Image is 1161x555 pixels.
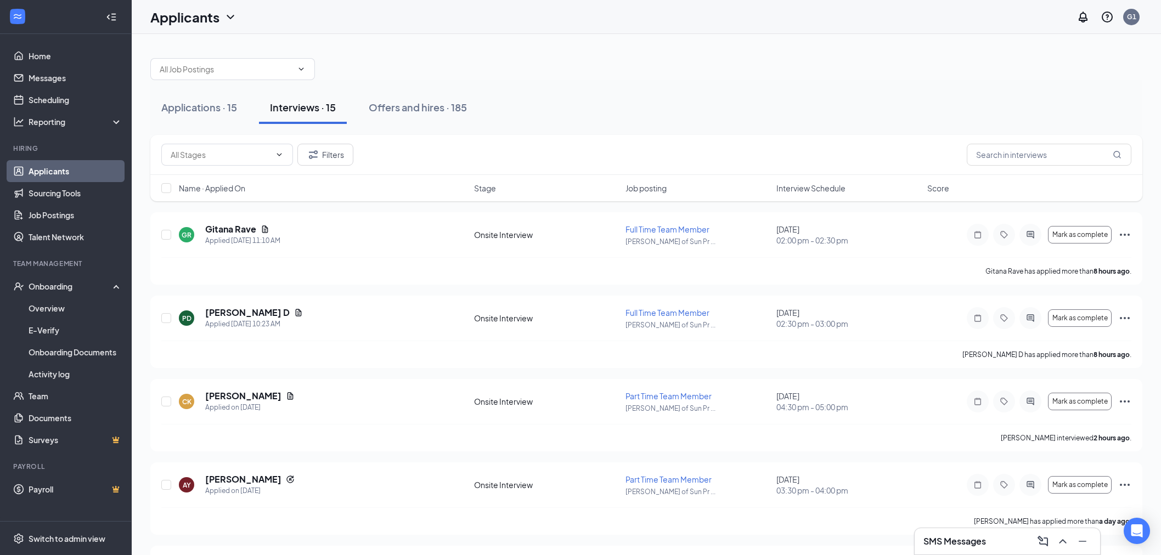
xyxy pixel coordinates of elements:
[625,224,709,234] span: Full Time Team Member
[997,314,1011,322] svg: Tag
[625,320,770,330] p: [PERSON_NAME] of Sun Pr ...
[297,65,306,73] svg: ChevronDown
[13,533,24,544] svg: Settings
[1036,535,1050,548] svg: ComposeMessage
[625,474,712,484] span: Part Time Team Member
[1118,478,1131,491] svg: Ellipses
[1052,231,1108,239] span: Mark as complete
[29,116,123,127] div: Reporting
[224,10,237,24] svg: ChevronDown
[369,100,467,114] div: Offers and hires · 185
[997,480,1011,489] svg: Tag
[971,480,984,489] svg: Note
[1124,518,1150,544] div: Open Intercom Messenger
[776,224,921,246] div: [DATE]
[29,478,122,500] a: PayrollCrown
[971,230,984,239] svg: Note
[1024,314,1037,322] svg: ActiveChat
[106,12,117,22] svg: Collapse
[985,267,1131,276] p: Gitana Rave has applied more than .
[625,308,709,318] span: Full Time Team Member
[971,314,984,322] svg: Note
[1048,226,1112,243] button: Mark as complete
[1118,228,1131,241] svg: Ellipses
[29,319,122,341] a: E-Verify
[1024,397,1037,406] svg: ActiveChat
[29,363,122,385] a: Activity log
[776,485,921,496] span: 03:30 pm - 04:00 pm
[625,237,770,246] p: [PERSON_NAME] of Sun Pr ...
[275,150,284,159] svg: ChevronDown
[29,281,113,292] div: Onboarding
[29,89,122,111] a: Scheduling
[1118,312,1131,325] svg: Ellipses
[971,397,984,406] svg: Note
[776,183,846,194] span: Interview Schedule
[625,183,667,194] span: Job posting
[1052,481,1108,489] span: Mark as complete
[29,429,122,451] a: SurveysCrown
[12,11,23,22] svg: WorkstreamLogo
[29,67,122,89] a: Messages
[182,230,191,240] div: GR
[1048,476,1112,494] button: Mark as complete
[29,160,122,182] a: Applicants
[776,390,921,412] div: [DATE]
[205,223,256,235] h5: Gitana Rave
[474,479,618,490] div: Onsite Interview
[1054,533,1072,550] button: ChevronUp
[150,8,219,26] h1: Applicants
[160,63,292,75] input: All Job Postings
[182,397,191,406] div: CK
[1118,395,1131,408] svg: Ellipses
[29,385,122,407] a: Team
[286,475,295,484] svg: Reapply
[29,297,122,319] a: Overview
[1113,150,1121,159] svg: MagnifyingGlass
[1101,10,1114,24] svg: QuestionInfo
[179,183,245,194] span: Name · Applied On
[625,487,770,496] p: [PERSON_NAME] of Sun Pr ...
[205,485,295,496] div: Applied on [DATE]
[171,149,270,161] input: All Stages
[625,391,712,401] span: Part Time Team Member
[776,318,921,329] span: 02:30 pm - 03:00 pm
[205,235,280,246] div: Applied [DATE] 11:10 AM
[974,517,1131,526] p: [PERSON_NAME] has applied more than .
[474,396,618,407] div: Onsite Interview
[474,313,618,324] div: Onsite Interview
[1034,533,1052,550] button: ComposeMessage
[29,407,122,429] a: Documents
[307,148,320,161] svg: Filter
[997,397,1011,406] svg: Tag
[625,404,770,413] p: [PERSON_NAME] of Sun Pr ...
[1048,393,1112,410] button: Mark as complete
[29,204,122,226] a: Job Postings
[927,183,949,194] span: Score
[13,281,24,292] svg: UserCheck
[1076,535,1089,548] svg: Minimize
[205,402,295,413] div: Applied on [DATE]
[776,307,921,329] div: [DATE]
[205,390,281,402] h5: [PERSON_NAME]
[13,116,24,127] svg: Analysis
[776,474,921,496] div: [DATE]
[1127,12,1136,21] div: G1
[183,480,191,490] div: AY
[1048,309,1112,327] button: Mark as complete
[1094,267,1130,275] b: 8 hours ago
[776,235,921,246] span: 02:00 pm - 02:30 pm
[967,144,1131,166] input: Search in interviews
[1094,434,1130,442] b: 2 hours ago
[205,319,303,330] div: Applied [DATE] 10:23 AM
[297,144,353,166] button: Filter Filters
[161,100,237,114] div: Applications · 15
[1094,350,1130,359] b: 8 hours ago
[1024,480,1037,489] svg: ActiveChat
[29,533,105,544] div: Switch to admin view
[1099,517,1130,525] b: a day ago
[13,259,120,268] div: Team Management
[997,230,1011,239] svg: Tag
[29,182,122,204] a: Sourcing Tools
[474,229,618,240] div: Onsite Interview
